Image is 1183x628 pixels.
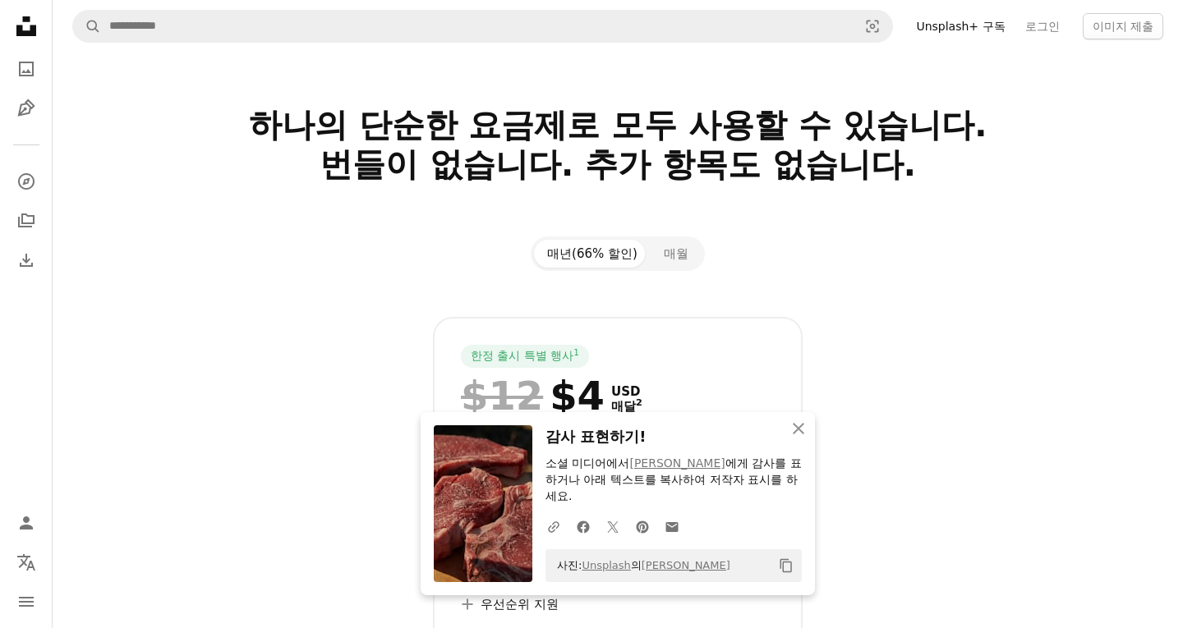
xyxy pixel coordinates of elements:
[10,585,43,618] button: 메뉴
[906,13,1015,39] a: Unsplash+ 구독
[72,10,893,43] form: 사이트 전체에서 이미지 찾기
[10,165,43,198] a: 탐색
[534,240,651,268] button: 매년(66% 할인)
[568,510,598,543] a: Facebook에 공유
[582,559,630,571] a: Unsplash
[573,347,579,357] sup: 1
[461,374,543,417] span: $12
[636,397,642,408] sup: 2
[1015,13,1070,39] a: 로그인
[10,204,43,237] a: 컬렉션
[10,244,43,277] a: 다운로드 내역
[10,507,43,539] a: 로그인 / 가입
[598,510,628,543] a: Twitter에 공유
[853,11,892,42] button: 시각적 검색
[570,348,582,364] a: 1
[10,53,43,85] a: 사진
[461,594,775,614] li: 우선순위 지원
[633,399,646,414] a: 2
[657,510,687,543] a: 이메일로 공유에 공유
[545,456,802,505] p: 소셜 미디어에서 에게 감사를 표하거나 아래 텍스트를 복사하여 저작자 표시를 하세요.
[611,384,642,399] span: USD
[651,240,702,268] button: 매월
[10,10,43,46] a: 홈 — Unsplash
[549,552,730,579] span: 사진: 의
[629,456,725,470] a: [PERSON_NAME]
[73,11,101,42] button: Unsplash 검색
[772,552,800,580] button: 클립보드에 복사하기
[89,105,1147,223] h2: 하나의 단순한 요금제로 모두 사용할 수 있습니다. 번들이 없습니다. 추가 항목도 없습니다.
[461,345,589,368] div: 한정 출시 특별 행사
[611,399,642,414] span: 매달
[642,559,730,571] a: [PERSON_NAME]
[10,92,43,125] a: 일러스트
[461,374,605,417] div: $4
[545,425,802,449] h3: 감사 표현하기!
[10,546,43,579] button: 언어
[628,510,657,543] a: Pinterest에 공유
[1083,13,1163,39] button: 이미지 제출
